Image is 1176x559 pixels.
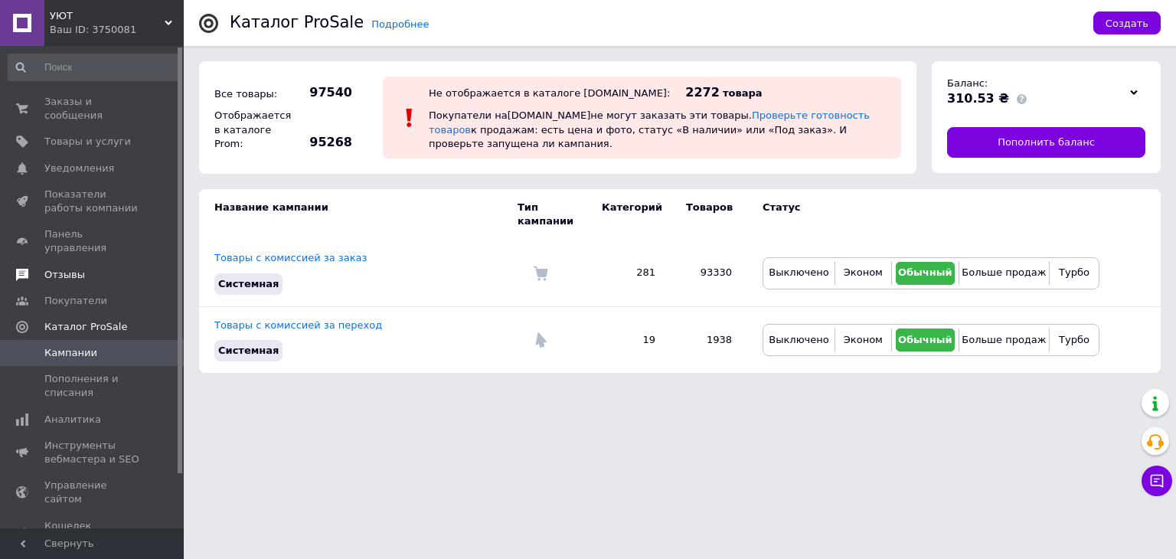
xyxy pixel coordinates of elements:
[44,479,142,506] span: Управление сайтом
[767,262,831,285] button: Выключено
[844,334,883,345] span: Эконом
[44,372,142,400] span: Пополнения и списания
[50,23,184,37] div: Ваш ID: 3750081
[44,320,127,334] span: Каталог ProSale
[518,189,586,240] td: Тип кампании
[50,9,165,23] span: УЮТ
[214,252,367,263] a: Товары с комиссией за заказ
[586,189,671,240] td: Категорий
[947,127,1145,158] a: Пополнить баланс
[962,266,1046,278] span: Больше продаж
[1142,466,1172,496] button: Чат с покупателем
[1053,329,1095,351] button: Турбо
[429,87,670,99] div: Не отображается в каталоге [DOMAIN_NAME]:
[199,189,518,240] td: Название кампании
[898,266,952,278] span: Обычный
[429,110,870,149] span: Покупатели на [DOMAIN_NAME] не могут заказать эти товары. к продажам: есть цена и фото, статус «В...
[218,278,279,289] span: Системная
[898,334,952,345] span: Обычный
[839,262,887,285] button: Эконом
[44,413,101,427] span: Аналитика
[1106,18,1148,29] span: Создать
[44,294,107,308] span: Покупатели
[671,306,747,373] td: 1938
[533,266,548,281] img: Комиссия за заказ
[769,266,828,278] span: Выключено
[769,334,828,345] span: Выключено
[429,110,870,135] a: Проверьте готовность товаров
[839,329,887,351] button: Эконом
[586,306,671,373] td: 19
[211,105,295,155] div: Отображается в каталоге Prom:
[747,189,1099,240] td: Статус
[371,18,429,30] a: Подробнее
[44,188,142,215] span: Показатели работы компании
[963,262,1045,285] button: Больше продаж
[767,329,831,351] button: Выключено
[44,162,114,175] span: Уведомления
[214,319,382,331] a: Товары с комиссией за переход
[723,87,763,99] span: товара
[1059,266,1089,278] span: Турбо
[1053,262,1095,285] button: Турбо
[963,329,1045,351] button: Больше продаж
[299,134,352,151] span: 95268
[685,85,720,100] span: 2272
[44,135,131,149] span: Товары и услуги
[586,240,671,306] td: 281
[947,77,988,89] span: Баланс:
[896,329,955,351] button: Обычный
[230,15,364,31] div: Каталог ProSale
[1093,11,1161,34] button: Создать
[211,83,295,105] div: Все товары:
[533,332,548,348] img: Комиссия за переход
[844,266,883,278] span: Эконом
[218,345,279,356] span: Системная
[44,346,97,360] span: Кампании
[671,240,747,306] td: 93330
[671,189,747,240] td: Товаров
[8,54,181,81] input: Поиск
[299,84,352,101] span: 97540
[962,334,1046,345] span: Больше продаж
[398,106,421,129] img: :exclamation:
[44,268,85,282] span: Отзывы
[947,91,1009,106] span: 310.53 ₴
[44,519,142,547] span: Кошелек компании
[44,95,142,123] span: Заказы и сообщения
[1059,334,1089,345] span: Турбо
[998,136,1095,149] span: Пополнить баланс
[896,262,955,285] button: Обычный
[44,439,142,466] span: Инструменты вебмастера и SEO
[44,227,142,255] span: Панель управления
